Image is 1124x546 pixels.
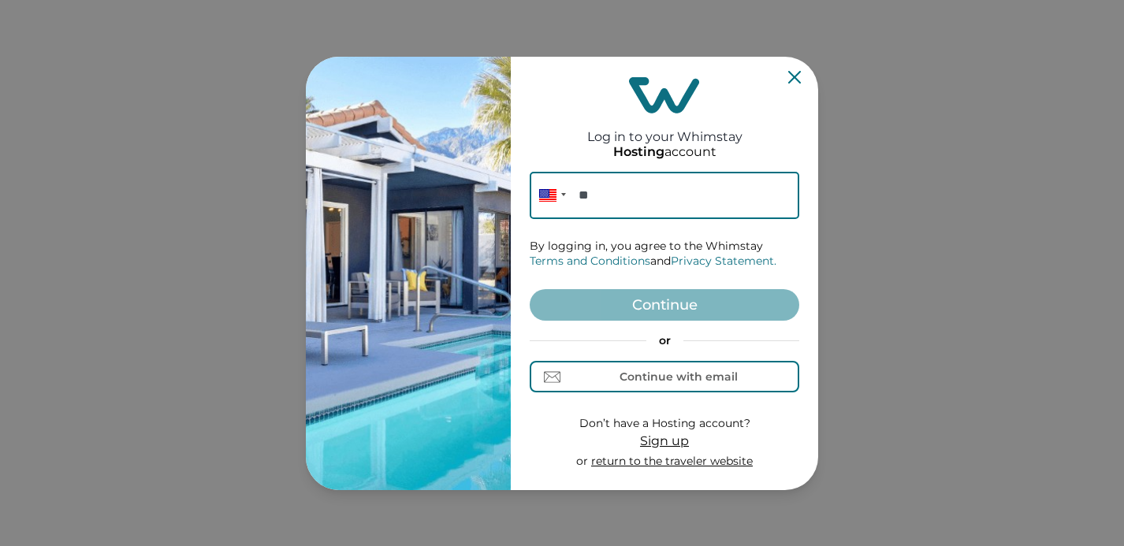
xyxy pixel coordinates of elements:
button: Continue with email [530,361,799,392]
button: Close [788,71,801,84]
span: Sign up [640,433,689,448]
p: or [576,454,753,470]
p: Don’t have a Hosting account? [576,416,753,432]
a: Privacy Statement. [671,254,776,268]
button: Continue [530,289,799,321]
img: auth-banner [306,57,511,490]
a: return to the traveler website [591,454,753,468]
p: By logging in, you agree to the Whimstay and [530,239,799,269]
div: United States: + 1 [530,172,571,219]
img: login-logo [629,77,700,113]
h2: Log in to your Whimstay [587,113,743,144]
a: Terms and Conditions [530,254,650,268]
p: or [530,333,799,349]
div: Continue with email [620,370,738,383]
p: Hosting [613,144,664,160]
p: account [613,144,716,160]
